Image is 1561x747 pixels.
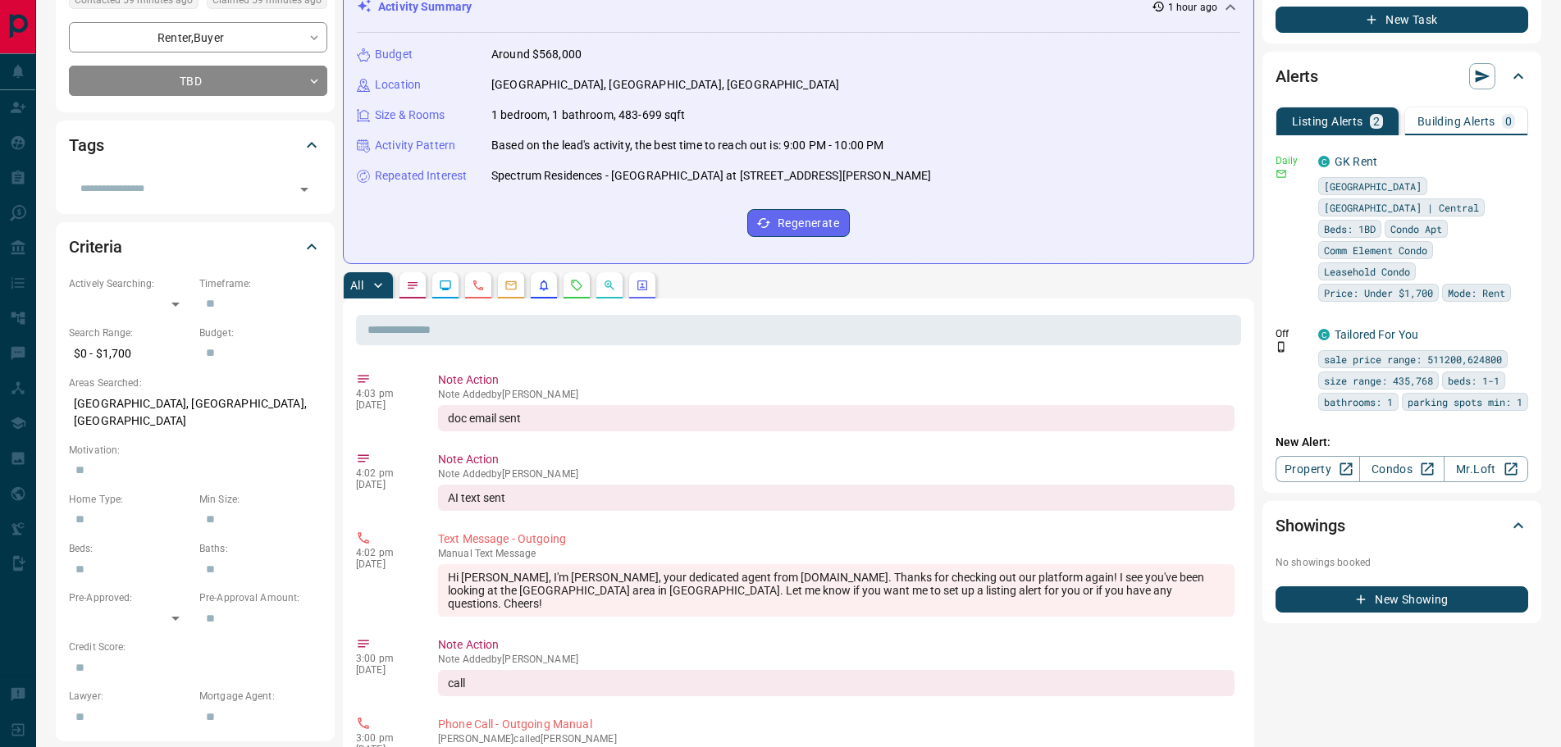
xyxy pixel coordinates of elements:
p: [DATE] [356,664,413,676]
svg: Lead Browsing Activity [439,279,452,292]
p: [DATE] [356,558,413,570]
h2: Tags [69,132,103,158]
svg: Listing Alerts [537,279,550,292]
p: Repeated Interest [375,167,467,184]
p: 4:02 pm [356,547,413,558]
div: Tags [69,125,322,165]
p: Baths: [199,541,322,556]
p: Motivation: [69,443,322,458]
p: Actively Searching: [69,276,191,291]
div: Hi [PERSON_NAME], I'm [PERSON_NAME], your dedicated agent from [DOMAIN_NAME]. Thanks for checking... [438,564,1235,617]
p: Note Action [438,636,1235,654]
p: Note Action [438,371,1235,389]
p: Budget: [199,326,322,340]
p: [PERSON_NAME] called [PERSON_NAME] [438,733,1235,745]
div: doc email sent [438,405,1235,431]
span: Price: Under $1,700 [1324,285,1433,301]
p: Lawyer: [69,689,191,704]
p: Note Added by [PERSON_NAME] [438,468,1235,480]
span: size range: 435,768 [1324,372,1433,389]
p: Home Type: [69,492,191,507]
p: Daily [1276,153,1308,168]
button: New Showing [1276,586,1528,613]
p: Around $568,000 [491,46,582,63]
a: GK Rent [1335,155,1377,168]
span: manual [438,548,472,559]
a: Condos [1359,456,1444,482]
span: Beds: 1BD [1324,221,1376,237]
p: [DATE] [356,399,413,411]
div: Criteria [69,227,322,266]
h2: Alerts [1276,63,1318,89]
p: Beds: [69,541,191,556]
p: Size & Rooms [375,107,445,124]
p: Note Action [438,451,1235,468]
h2: Criteria [69,234,122,260]
div: TBD [69,66,327,96]
svg: Emails [504,279,518,292]
p: Pre-Approved: [69,590,191,605]
p: No showings booked [1276,555,1528,570]
p: [GEOGRAPHIC_DATA], [GEOGRAPHIC_DATA], [GEOGRAPHIC_DATA] [69,390,322,435]
p: Activity Pattern [375,137,455,154]
p: Spectrum Residences - [GEOGRAPHIC_DATA] at [STREET_ADDRESS][PERSON_NAME] [491,167,931,184]
div: Renter , Buyer [69,22,327,52]
p: Text Message - Outgoing [438,531,1235,548]
a: Property [1276,456,1360,482]
span: sale price range: 511200,624800 [1324,351,1502,367]
p: 3:00 pm [356,653,413,664]
p: 2 [1373,116,1380,127]
p: 4:02 pm [356,467,413,479]
h2: Showings [1276,512,1345,539]
p: Note Added by [PERSON_NAME] [438,654,1235,665]
p: [DATE] [356,479,413,490]
p: Note Added by [PERSON_NAME] [438,389,1235,400]
span: Condo Apt [1390,221,1442,237]
p: Search Range: [69,326,191,340]
svg: Requests [570,279,583,292]
span: [GEOGRAPHIC_DATA] [1324,178,1422,194]
div: condos.ca [1318,156,1330,167]
p: Listing Alerts [1292,116,1363,127]
p: [GEOGRAPHIC_DATA], [GEOGRAPHIC_DATA], [GEOGRAPHIC_DATA] [491,76,839,93]
div: Alerts [1276,57,1528,96]
p: $0 - $1,700 [69,340,191,367]
p: Areas Searched: [69,376,322,390]
p: Building Alerts [1417,116,1495,127]
span: beds: 1-1 [1448,372,1499,389]
button: Regenerate [747,209,850,237]
span: parking spots min: 1 [1408,394,1522,410]
svg: Email [1276,168,1287,180]
svg: Notes [406,279,419,292]
p: Based on the lead's activity, the best time to reach out is: 9:00 PM - 10:00 PM [491,137,883,154]
p: Off [1276,326,1308,341]
div: condos.ca [1318,329,1330,340]
svg: Push Notification Only [1276,341,1287,353]
p: Credit Score: [69,640,322,654]
button: Open [293,178,316,201]
a: Tailored For You [1335,328,1418,341]
p: Min Size: [199,492,322,507]
span: Comm Element Condo [1324,242,1427,258]
svg: Agent Actions [636,279,649,292]
a: Mr.Loft [1444,456,1528,482]
p: Pre-Approval Amount: [199,590,322,605]
p: All [350,280,363,291]
p: 4:03 pm [356,388,413,399]
p: Location [375,76,421,93]
p: 0 [1505,116,1512,127]
p: 1 bedroom, 1 bathroom, 483-699 sqft [491,107,686,124]
p: New Alert: [1276,434,1528,451]
div: call [438,670,1235,696]
p: Phone Call - Outgoing Manual [438,716,1235,733]
svg: Opportunities [603,279,616,292]
p: 3:00 pm [356,732,413,744]
p: Text Message [438,548,1235,559]
p: Budget [375,46,413,63]
div: AI text sent [438,485,1235,511]
div: Showings [1276,506,1528,545]
span: Mode: Rent [1448,285,1505,301]
span: bathrooms: 1 [1324,394,1393,410]
p: Mortgage Agent: [199,689,322,704]
span: Leasehold Condo [1324,263,1410,280]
